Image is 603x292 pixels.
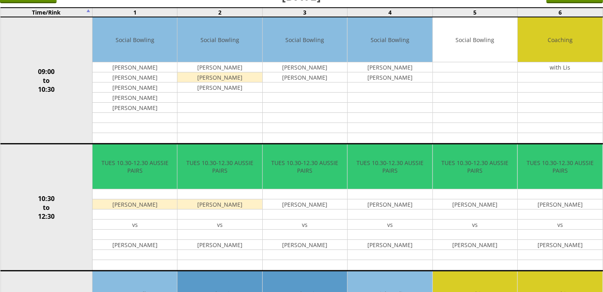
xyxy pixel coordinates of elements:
[177,199,262,209] td: [PERSON_NAME]
[0,8,93,17] td: Time/Rink
[433,220,517,230] td: vs
[177,144,262,189] td: TUES 10.30-12.30 AUSSIE PAIRS
[177,8,262,17] td: 2
[177,62,262,72] td: [PERSON_NAME]
[348,144,432,189] td: TUES 10.30-12.30 AUSSIE PAIRS
[93,8,177,17] td: 1
[93,220,177,230] td: vs
[348,220,432,230] td: vs
[0,144,93,271] td: 10:30 to 12:30
[433,240,517,250] td: [PERSON_NAME]
[262,8,347,17] td: 3
[433,17,517,62] td: Social Bowling
[348,8,432,17] td: 4
[263,199,347,209] td: [PERSON_NAME]
[433,144,517,189] td: TUES 10.30-12.30 AUSSIE PAIRS
[93,62,177,72] td: [PERSON_NAME]
[177,17,262,62] td: Social Bowling
[177,240,262,250] td: [PERSON_NAME]
[518,199,602,209] td: [PERSON_NAME]
[518,17,602,62] td: Coaching
[93,93,177,103] td: [PERSON_NAME]
[177,72,262,83] td: [PERSON_NAME]
[93,83,177,93] td: [PERSON_NAME]
[263,144,347,189] td: TUES 10.30-12.30 AUSSIE PAIRS
[263,240,347,250] td: [PERSON_NAME]
[518,220,602,230] td: vs
[177,83,262,93] td: [PERSON_NAME]
[263,72,347,83] td: [PERSON_NAME]
[177,220,262,230] td: vs
[518,144,602,189] td: TUES 10.30-12.30 AUSSIE PAIRS
[93,72,177,83] td: [PERSON_NAME]
[518,62,602,72] td: with Lis
[263,220,347,230] td: vs
[93,144,177,189] td: TUES 10.30-12.30 AUSSIE PAIRS
[93,199,177,209] td: [PERSON_NAME]
[93,103,177,113] td: [PERSON_NAME]
[93,17,177,62] td: Social Bowling
[348,72,432,83] td: [PERSON_NAME]
[348,62,432,72] td: [PERSON_NAME]
[348,17,432,62] td: Social Bowling
[518,240,602,250] td: [PERSON_NAME]
[432,8,517,17] td: 5
[433,199,517,209] td: [PERSON_NAME]
[263,62,347,72] td: [PERSON_NAME]
[93,240,177,250] td: [PERSON_NAME]
[348,199,432,209] td: [PERSON_NAME]
[518,8,603,17] td: 6
[0,17,93,144] td: 09:00 to 10:30
[348,240,432,250] td: [PERSON_NAME]
[263,17,347,62] td: Social Bowling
